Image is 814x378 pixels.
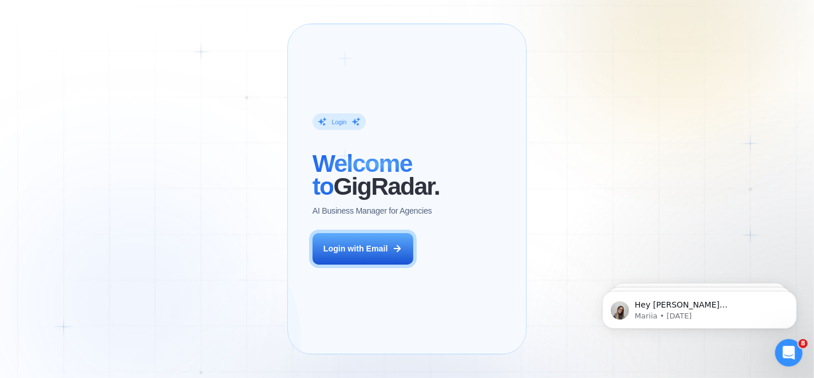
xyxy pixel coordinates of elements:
p: AI Business Manager for Agencies [313,206,432,217]
button: Login with Email [313,233,413,265]
div: Login with Email [323,243,388,255]
h2: ‍ GigRadar. [313,152,440,197]
span: 8 [799,339,808,348]
span: Welcome to [313,149,412,199]
div: Login [332,118,347,126]
iframe: Intercom notifications message [585,267,814,347]
iframe: Intercom live chat [775,339,803,367]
